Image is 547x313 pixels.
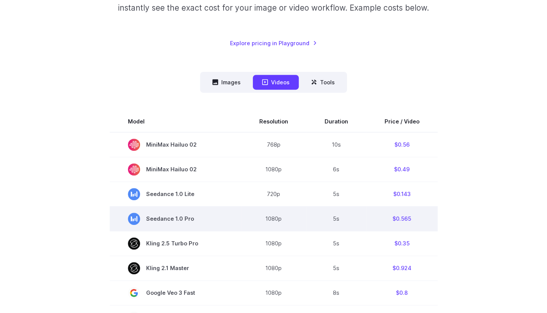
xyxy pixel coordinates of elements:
[306,280,366,305] td: 8s
[306,206,366,231] td: 5s
[241,182,306,206] td: 720p
[241,157,306,182] td: 1080p
[306,256,366,280] td: 5s
[128,188,223,200] span: Seedance 1.0 Lite
[241,111,306,132] th: Resolution
[306,132,366,157] td: 10s
[366,206,438,231] td: $0.565
[241,280,306,305] td: 1080p
[128,287,223,299] span: Google Veo 3 Fast
[128,163,223,175] span: MiniMax Hailuo 02
[128,262,223,274] span: Kling 2.1 Master
[230,39,317,47] a: Explore pricing in Playground
[366,256,438,280] td: $0.924
[302,75,344,90] button: Tools
[366,280,438,305] td: $0.8
[253,75,299,90] button: Videos
[366,157,438,182] td: $0.49
[366,182,438,206] td: $0.143
[128,237,223,250] span: Kling 2.5 Turbo Pro
[306,111,366,132] th: Duration
[203,75,250,90] button: Images
[306,231,366,256] td: 5s
[241,231,306,256] td: 1080p
[128,213,223,225] span: Seedance 1.0 Pro
[306,157,366,182] td: 6s
[241,256,306,280] td: 1080p
[366,111,438,132] th: Price / Video
[241,206,306,231] td: 1080p
[241,132,306,157] td: 768p
[366,231,438,256] td: $0.35
[306,182,366,206] td: 5s
[110,111,241,132] th: Model
[366,132,438,157] td: $0.56
[128,139,223,151] span: MiniMax Hailuo 02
